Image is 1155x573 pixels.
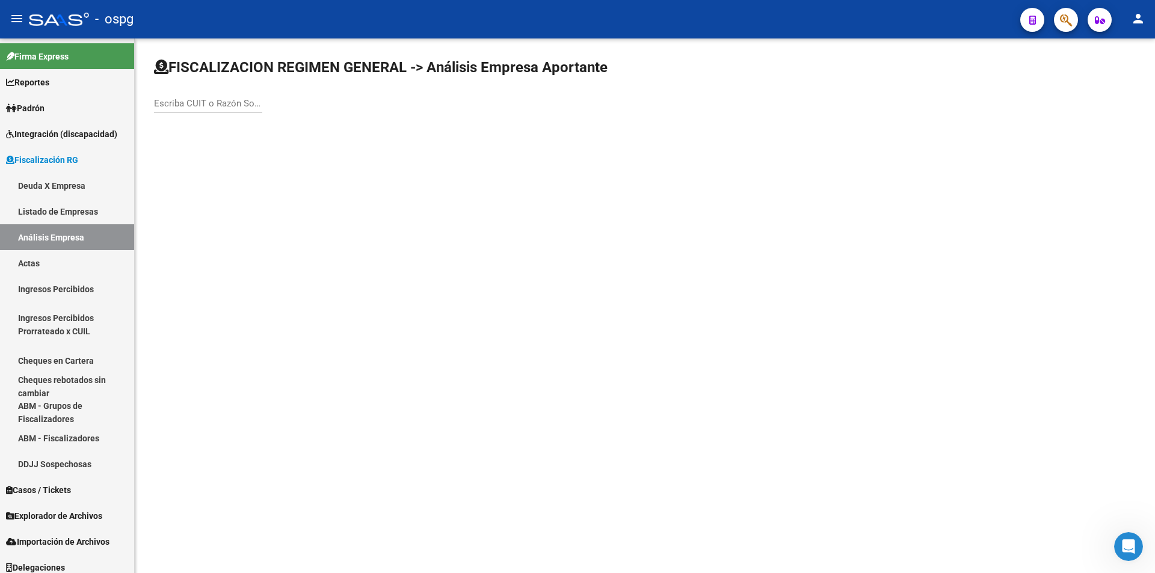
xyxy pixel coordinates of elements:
mat-icon: menu [10,11,24,26]
span: Casos / Tickets [6,483,71,497]
mat-icon: person [1131,11,1145,26]
span: Padrón [6,102,45,115]
iframe: Intercom live chat [1114,532,1143,561]
h1: FISCALIZACION REGIMEN GENERAL -> Análisis Empresa Aportante [154,58,608,77]
span: - ospg [95,6,134,32]
span: Fiscalización RG [6,153,78,167]
span: Reportes [6,76,49,89]
span: Firma Express [6,50,69,63]
span: Importación de Archivos [6,535,109,548]
span: Integración (discapacidad) [6,127,117,141]
span: Explorador de Archivos [6,509,102,522]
